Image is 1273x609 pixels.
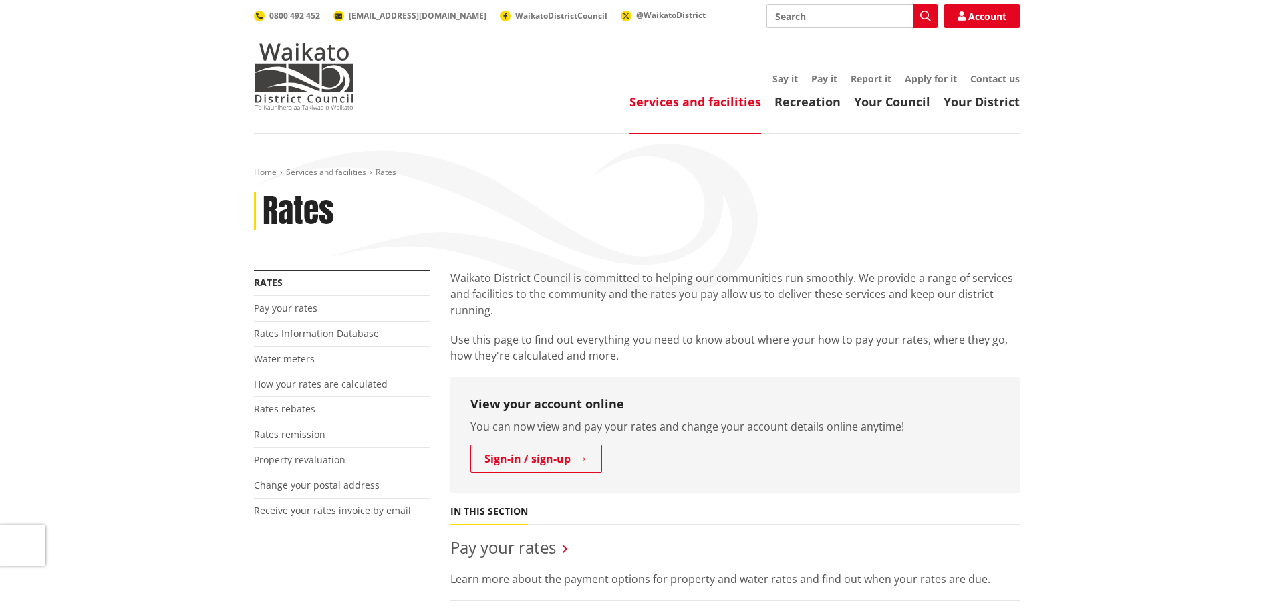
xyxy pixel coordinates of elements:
[774,94,841,110] a: Recreation
[254,428,325,441] a: Rates remission
[254,276,283,289] a: Rates
[263,192,334,231] h1: Rates
[450,332,1020,364] p: Use this page to find out everything you need to know about where your how to pay your rates, whe...
[254,378,388,390] a: How your rates are calculated
[254,43,354,110] img: Waikato District Council - Te Kaunihera aa Takiwaa o Waikato
[450,536,556,558] a: Pay your rates
[254,327,379,340] a: Rates Information Database
[450,270,1020,318] p: Waikato District Council is committed to helping our communities run smoothly. We provide a range...
[470,445,602,473] a: Sign-in / sign-up
[905,72,957,85] a: Apply for it
[254,453,345,466] a: Property revaluation
[944,4,1020,28] a: Account
[772,72,798,85] a: Say it
[254,166,277,178] a: Home
[811,72,837,85] a: Pay it
[269,10,320,21] span: 0800 492 452
[450,571,1020,587] p: Learn more about the payment options for property and water rates and find out when your rates ar...
[970,72,1020,85] a: Contact us
[470,397,1000,412] h3: View your account online
[500,10,607,21] a: WaikatoDistrictCouncil
[349,10,486,21] span: [EMAIL_ADDRESS][DOMAIN_NAME]
[254,10,320,21] a: 0800 492 452
[636,9,706,21] span: @WaikatoDistrict
[470,418,1000,435] p: You can now view and pay your rates and change your account details online anytime!
[621,9,706,21] a: @WaikatoDistrict
[944,94,1020,110] a: Your District
[450,506,528,517] h5: In this section
[376,166,396,178] span: Rates
[254,352,315,365] a: Water meters
[629,94,761,110] a: Services and facilities
[766,4,938,28] input: Search input
[254,504,411,517] a: Receive your rates invoice by email
[854,94,930,110] a: Your Council
[254,301,317,314] a: Pay your rates
[286,166,366,178] a: Services and facilities
[254,402,315,415] a: Rates rebates
[254,167,1020,178] nav: breadcrumb
[333,10,486,21] a: [EMAIL_ADDRESS][DOMAIN_NAME]
[851,72,891,85] a: Report it
[254,479,380,491] a: Change your postal address
[515,10,607,21] span: WaikatoDistrictCouncil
